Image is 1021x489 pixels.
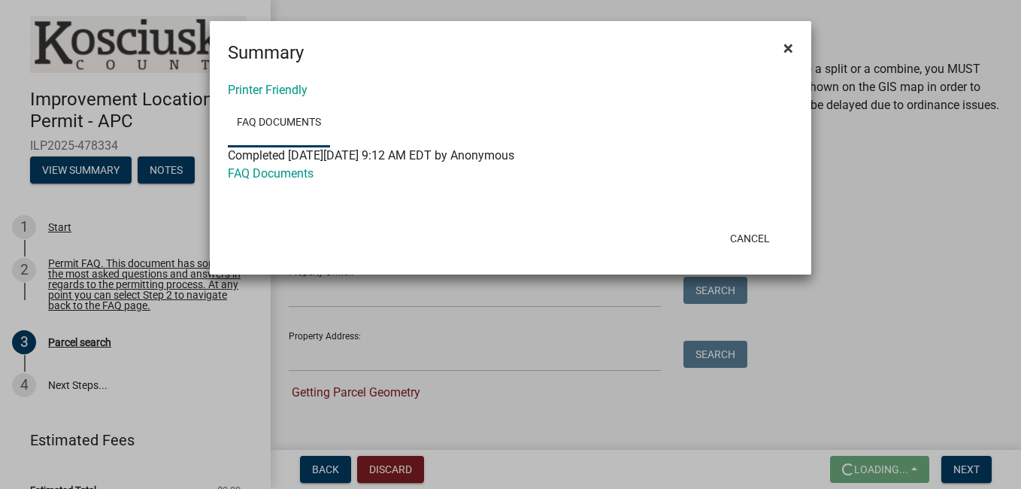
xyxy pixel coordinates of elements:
button: Close [771,27,805,69]
span: × [783,38,793,59]
h4: Summary [228,39,304,66]
a: FAQ Documents [228,99,330,147]
span: Completed [DATE][DATE] 9:12 AM EDT by Anonymous [228,148,514,162]
a: Printer Friendly [228,83,308,97]
a: FAQ Documents [228,166,314,181]
button: Cancel [718,225,782,252]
